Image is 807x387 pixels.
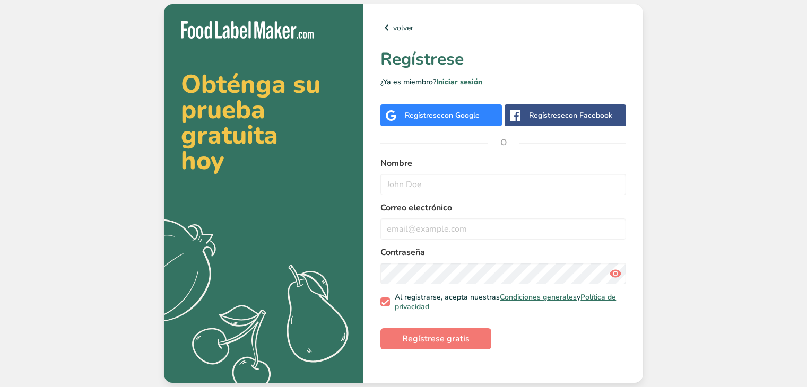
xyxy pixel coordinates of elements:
a: Política de privacidad [395,292,616,312]
span: Regístrese gratis [402,332,470,345]
p: ¿Ya es miembro? [380,76,626,87]
span: con Facebook [565,110,612,120]
div: Regístrese [529,110,612,121]
span: Al registrarse, acepta nuestras y [390,293,622,311]
label: Correo electrónico [380,201,626,214]
input: John Doe [380,174,626,195]
label: Nombre [380,157,626,170]
span: con Google [441,110,480,120]
span: O [488,127,519,159]
label: Contraseña [380,246,626,259]
a: Iniciar sesión [436,77,482,87]
a: volver [380,21,626,34]
h1: Regístrese [380,47,626,72]
h2: Obténga su prueba gratuita hoy [181,72,346,173]
input: email@example.com [380,218,626,240]
div: Regístrese [405,110,480,121]
button: Regístrese gratis [380,328,491,349]
a: Condiciones generales [500,292,577,302]
img: Food Label Maker [181,21,314,39]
